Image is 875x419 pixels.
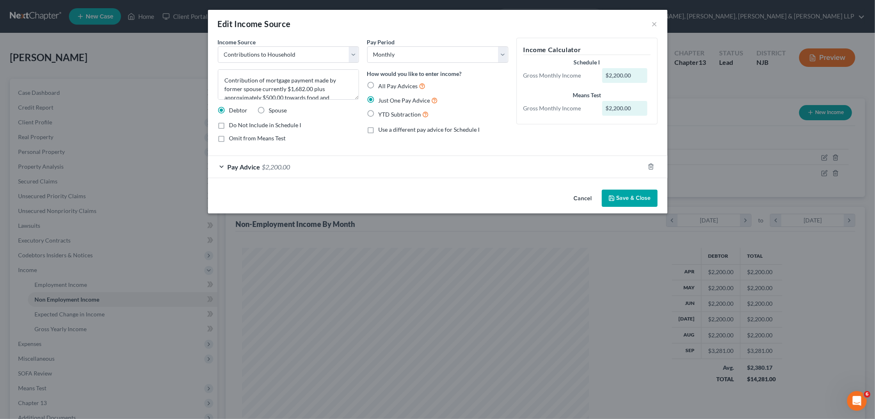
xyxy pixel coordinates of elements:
[379,82,418,89] span: All Pay Advices
[523,91,651,99] div: Means Test
[519,71,599,80] div: Gross Monthly Income
[269,107,287,114] span: Spouse
[864,391,870,398] span: 6
[519,104,599,112] div: Gross Monthly Income
[523,58,651,66] div: Schedule I
[602,190,658,207] button: Save & Close
[218,39,256,46] span: Income Source
[602,68,647,83] div: $2,200.00
[218,18,291,30] div: Edit Income Source
[379,126,480,133] span: Use a different pay advice for Schedule I
[602,101,647,116] div: $2,200.00
[652,19,658,29] button: ×
[367,38,395,46] label: Pay Period
[379,111,421,118] span: YTD Subtraction
[228,163,260,171] span: Pay Advice
[229,121,302,128] span: Do Not Include in Schedule I
[847,391,867,411] iframe: Intercom live chat
[262,163,290,171] span: $2,200.00
[379,97,430,104] span: Just One Pay Advice
[367,69,462,78] label: How would you like to enter income?
[229,107,248,114] span: Debtor
[523,45,651,55] h5: Income Calculator
[229,135,286,142] span: Omit from Means Test
[567,190,599,207] button: Cancel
